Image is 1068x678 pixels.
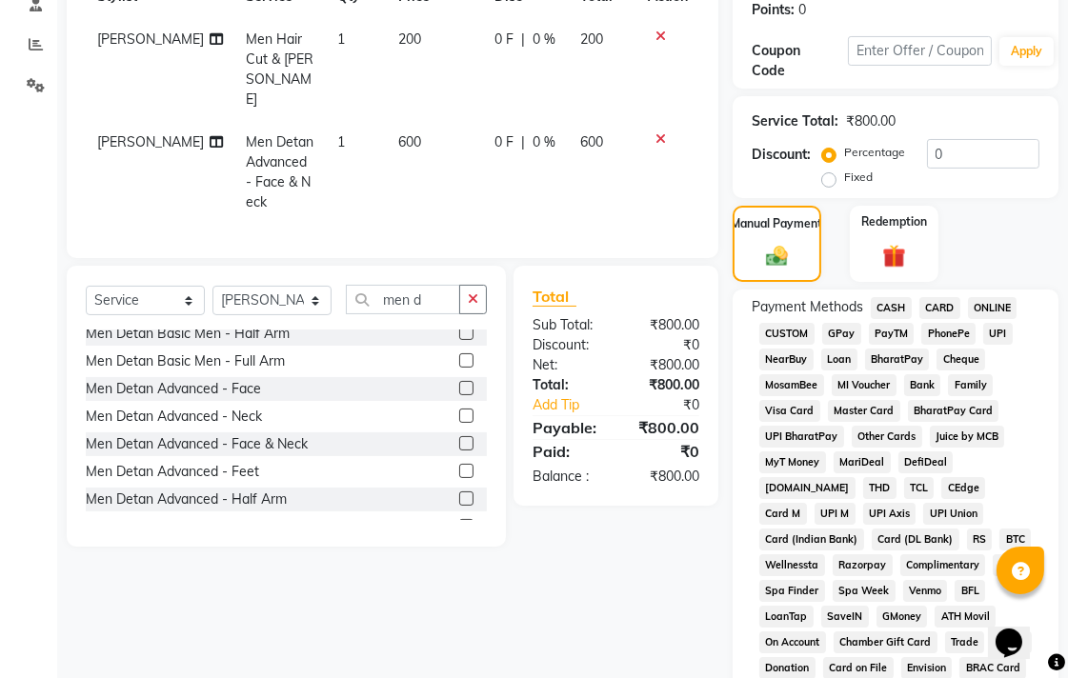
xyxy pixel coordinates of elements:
[923,503,983,525] span: UPI Union
[616,335,715,355] div: ₹0
[752,297,863,317] span: Payment Methods
[948,374,993,396] span: Family
[494,132,514,152] span: 0 F
[833,580,896,602] span: Spa Week
[752,111,838,131] div: Service Total:
[759,244,795,269] img: _cash.svg
[580,133,603,150] span: 600
[752,145,811,165] div: Discount:
[616,355,715,375] div: ₹800.00
[86,324,290,344] div: Men Detan Basic Men - Half Arm
[616,440,715,463] div: ₹0
[852,426,922,448] span: Other Cards
[86,517,282,537] div: Men Detan Advanced - Full Arm
[846,111,896,131] div: ₹800.00
[834,631,937,653] span: Chamber Gift Card
[759,528,864,550] span: Card (Indian Bank)
[967,528,993,550] span: RS
[246,133,313,210] span: Men Detan Advanced - Face & Neck
[246,30,313,108] span: Men Hair Cut & [PERSON_NAME]
[86,379,261,399] div: Men Detan Advanced - Face
[518,355,616,375] div: Net:
[865,349,930,370] span: BharatPay
[97,133,204,150] span: [PERSON_NAME]
[518,315,616,335] div: Sub Total:
[398,30,421,48] span: 200
[919,297,960,319] span: CARD
[518,375,616,395] div: Total:
[988,602,1049,659] iframe: chat widget
[616,375,715,395] div: ₹800.00
[759,477,856,499] span: [DOMAIN_NAME]
[759,323,815,345] span: CUSTOM
[904,374,941,396] span: Bank
[732,215,823,232] label: Manual Payment
[752,41,848,81] div: Coupon Code
[86,351,285,371] div: Men Detan Basic Men - Full Arm
[945,631,985,653] span: Trade
[518,467,616,487] div: Balance :
[518,416,616,439] div: Payable:
[521,30,525,50] span: |
[993,554,1023,576] span: Nift
[759,606,814,628] span: LoanTap
[863,477,897,499] span: THD
[821,606,869,628] span: SaveIN
[863,503,917,525] span: UPI Axis
[898,451,954,473] span: DefiDeal
[759,554,825,576] span: Wellnessta
[828,400,900,422] span: Master Card
[398,133,421,150] span: 600
[999,37,1054,66] button: Apply
[759,451,826,473] span: MyT Money
[877,606,928,628] span: GMoney
[759,400,820,422] span: Visa Card
[759,503,807,525] span: Card M
[983,323,1013,345] span: UPI
[633,395,714,415] div: ₹0
[921,323,976,345] span: PhonePe
[518,335,616,355] div: Discount:
[955,580,985,602] span: BFL
[815,503,856,525] span: UPI M
[822,323,861,345] span: GPay
[759,349,814,370] span: NearBuy
[518,395,633,415] a: Add Tip
[533,287,576,307] span: Total
[871,297,912,319] span: CASH
[518,440,616,463] div: Paid:
[941,477,985,499] span: CEdge
[86,462,259,482] div: Men Detan Advanced - Feet
[900,554,986,576] span: Complimentary
[533,132,555,152] span: 0 %
[930,426,1005,448] span: Juice by MCB
[759,631,826,653] span: On Account
[337,30,345,48] span: 1
[494,30,514,50] span: 0 F
[86,434,308,454] div: Men Detan Advanced - Face & Neck
[844,144,905,161] label: Percentage
[876,242,914,270] img: _gift.svg
[759,426,844,448] span: UPI BharatPay
[580,30,603,48] span: 200
[97,30,204,48] span: [PERSON_NAME]
[759,374,824,396] span: MosamBee
[346,285,460,314] input: Search or Scan
[337,133,345,150] span: 1
[821,349,857,370] span: Loan
[616,416,715,439] div: ₹800.00
[937,349,985,370] span: Cheque
[968,297,1018,319] span: ONLINE
[533,30,555,50] span: 0 %
[935,606,996,628] span: ATH Movil
[872,528,959,550] span: Card (DL Bank)
[832,374,897,396] span: MI Voucher
[616,315,715,335] div: ₹800.00
[848,36,992,66] input: Enter Offer / Coupon Code
[616,467,715,487] div: ₹800.00
[861,213,927,230] label: Redemption
[903,580,948,602] span: Venmo
[759,580,825,602] span: Spa Finder
[834,451,891,473] span: MariDeal
[999,528,1031,550] span: BTC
